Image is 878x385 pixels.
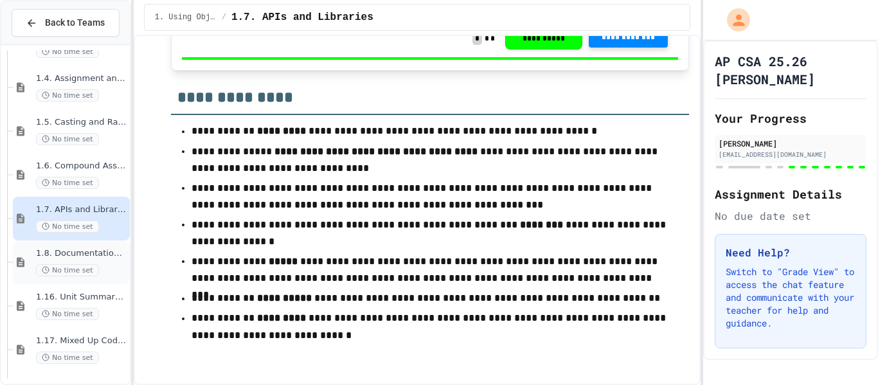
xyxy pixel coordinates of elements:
[715,52,866,88] h1: AP CSA 25.26 [PERSON_NAME]
[36,89,99,102] span: No time set
[36,73,127,84] span: 1.4. Assignment and Input
[36,248,127,259] span: 1.8. Documentation with Comments and Preconditions
[36,352,99,364] span: No time set
[36,177,99,189] span: No time set
[36,161,127,172] span: 1.6. Compound Assignment Operators
[12,9,120,37] button: Back to Teams
[36,220,99,233] span: No time set
[36,264,99,276] span: No time set
[713,5,753,35] div: My Account
[36,117,127,128] span: 1.5. Casting and Ranges of Values
[36,133,99,145] span: No time set
[715,109,866,127] h2: Your Progress
[36,292,127,303] span: 1.16. Unit Summary 1a (1.1-1.6)
[36,336,127,346] span: 1.17. Mixed Up Code Practice 1.1-1.6
[726,265,856,330] p: Switch to "Grade View" to access the chat feature and communicate with your teacher for help and ...
[36,308,99,320] span: No time set
[719,150,863,159] div: [EMAIL_ADDRESS][DOMAIN_NAME]
[45,16,105,30] span: Back to Teams
[726,245,856,260] h3: Need Help?
[715,185,866,203] h2: Assignment Details
[36,46,99,58] span: No time set
[715,208,866,224] div: No due date set
[155,12,217,22] span: 1. Using Objects and Methods
[231,10,373,25] span: 1.7. APIs and Libraries
[222,12,226,22] span: /
[36,204,127,215] span: 1.7. APIs and Libraries
[719,138,863,149] div: [PERSON_NAME]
